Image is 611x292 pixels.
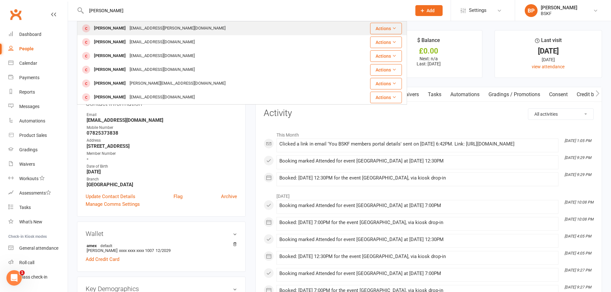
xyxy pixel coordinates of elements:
[8,128,68,143] a: Product Sales
[564,155,591,160] i: [DATE] 9:29 PM
[92,38,128,47] div: [PERSON_NAME]
[370,64,402,76] button: Actions
[156,248,171,253] span: 12/2029
[8,186,68,200] a: Assessments
[87,117,237,123] strong: [EMAIL_ADDRESS][DOMAIN_NAME]
[92,65,128,74] div: [PERSON_NAME]
[381,56,476,66] p: Next: n/a Last: [DATE]
[535,36,562,48] div: Last visit
[8,143,68,157] a: Gradings
[370,92,402,103] button: Actions
[128,65,197,74] div: [EMAIL_ADDRESS][DOMAIN_NAME]
[279,220,556,225] div: Booked: [DATE] 7:00PM for the event [GEOGRAPHIC_DATA], via kiosk drop-in
[8,270,68,284] a: Class kiosk mode
[8,6,24,22] a: Clubworx
[415,5,443,16] button: Add
[19,176,38,181] div: Workouts
[564,234,591,238] i: [DATE] 4:05 PM
[174,193,182,200] a: Flag
[86,97,237,107] h3: Contact information
[19,133,47,138] div: Product Sales
[423,87,446,102] a: Tasks
[279,158,556,164] div: Booking marked Attended for event [GEOGRAPHIC_DATA] at [DATE] 12:30PM
[541,5,577,11] div: [PERSON_NAME]
[469,3,487,18] span: Settings
[6,270,22,286] iframe: Intercom live chat
[128,79,227,88] div: [PERSON_NAME][EMAIL_ADDRESS][DOMAIN_NAME]
[20,270,25,275] span: 1
[19,32,41,37] div: Dashboard
[87,156,237,162] strong: -
[8,27,68,42] a: Dashboard
[87,112,237,118] div: Email
[8,114,68,128] a: Automations
[19,162,35,167] div: Waivers
[279,271,556,276] div: Booking marked Attended for event [GEOGRAPHIC_DATA] at [DATE] 7:00PM
[264,128,594,138] li: This Month
[8,85,68,99] a: Reports
[8,215,68,229] a: What's New
[501,56,596,63] div: [DATE]
[279,203,556,208] div: Booking marked Attended for event [GEOGRAPHIC_DATA] at [DATE] 7:00PM
[279,254,556,259] div: Booked: [DATE] 12:30PM for the event [GEOGRAPHIC_DATA], via kiosk drop-in
[396,87,423,102] a: Waivers
[87,138,237,144] div: Address
[8,241,68,255] a: General attendance kiosk mode
[87,125,237,131] div: Mobile Number
[92,93,128,102] div: [PERSON_NAME]
[381,48,476,54] div: £0.00
[564,200,593,204] i: [DATE] 10:08 PM
[545,87,572,102] a: Consent
[19,147,38,152] div: Gradings
[370,50,402,62] button: Actions
[86,200,140,208] a: Manage Comms Settings
[19,260,34,265] div: Roll call
[86,255,119,263] a: Add Credit Card
[87,176,237,182] div: Branch
[221,193,237,200] a: Archive
[128,51,197,61] div: [EMAIL_ADDRESS][DOMAIN_NAME]
[19,75,39,80] div: Payments
[92,79,128,88] div: [PERSON_NAME]
[370,78,402,89] button: Actions
[564,172,591,177] i: [DATE] 9:29 PM
[128,24,227,33] div: [EMAIL_ADDRESS][PERSON_NAME][DOMAIN_NAME]
[8,99,68,114] a: Messages
[564,285,591,289] i: [DATE] 9:27 PM
[541,11,577,16] div: BSKF
[525,4,538,17] div: BP
[564,251,591,255] i: [DATE] 4:05 PM
[427,8,435,13] span: Add
[128,93,197,102] div: [EMAIL_ADDRESS][DOMAIN_NAME]
[19,190,51,196] div: Assessments
[564,268,591,272] i: [DATE] 9:27 PM
[370,23,402,34] button: Actions
[446,87,484,102] a: Automations
[19,219,42,224] div: What's New
[87,243,234,248] strong: amex
[279,237,556,242] div: Booking marked Attended for event [GEOGRAPHIC_DATA] at [DATE] 12:30PM
[92,24,128,33] div: [PERSON_NAME]
[19,89,35,95] div: Reports
[86,230,237,237] h3: Wallet
[564,217,593,221] i: [DATE] 10:08 PM
[501,48,596,54] div: [DATE]
[8,56,68,71] a: Calendar
[8,171,68,186] a: Workouts
[8,42,68,56] a: People
[8,255,68,270] a: Roll call
[19,61,37,66] div: Calendar
[87,143,237,149] strong: [STREET_ADDRESS]
[8,157,68,171] a: Waivers
[484,87,545,102] a: Gradings / Promotions
[86,242,237,254] li: [PERSON_NAME]
[84,6,407,15] input: Search...
[264,189,594,200] li: [DATE]
[8,200,68,215] a: Tasks
[564,138,591,143] i: [DATE] 1:05 PM
[417,36,440,48] div: $ Balance
[87,169,237,175] strong: [DATE]
[279,175,556,181] div: Booked: [DATE] 12:30PM for the event [GEOGRAPHIC_DATA], via kiosk drop-in
[86,193,135,200] a: Update Contact Details
[119,248,154,253] span: xxxx xxxx xxxx 1007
